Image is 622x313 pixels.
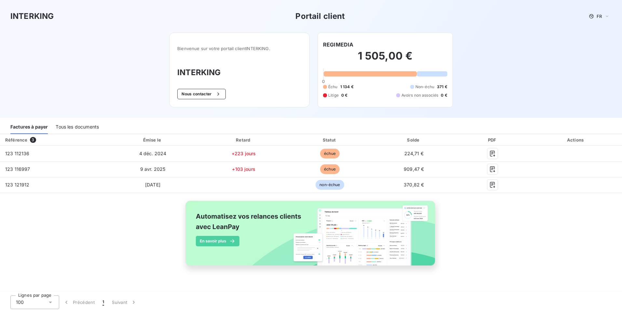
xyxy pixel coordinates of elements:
span: +223 jours [232,151,256,156]
span: Avoirs non associés [401,92,439,98]
h2: 1 505,00 € [323,49,447,69]
span: échue [320,149,340,158]
h3: INTERKING [10,10,54,22]
button: Nous contacter [177,89,225,99]
h3: INTERKING [177,67,302,78]
span: 0 € [341,92,347,98]
span: 909,47 € [404,166,424,172]
span: +103 jours [232,166,255,172]
div: Factures à payer [10,120,48,134]
span: FR [597,14,602,19]
span: Non-échu [415,84,434,90]
span: 370,82 € [404,182,424,187]
span: 224,71 € [404,151,424,156]
div: Statut [289,137,371,143]
div: Émise le [107,137,199,143]
h3: Portail client [295,10,345,22]
span: Échu [328,84,338,90]
span: 123 112136 [5,151,30,156]
button: 1 [99,295,108,309]
button: Suivant [108,295,141,309]
span: 123 116997 [5,166,30,172]
span: 0 [322,79,325,84]
div: Retard [201,137,286,143]
span: échue [320,164,340,174]
span: [DATE] [145,182,160,187]
div: Référence [5,137,27,143]
div: Tous les documents [56,120,99,134]
button: Précédent [59,295,99,309]
div: PDF [457,137,529,143]
span: non-échue [316,180,344,190]
span: 4 déc. 2024 [139,151,167,156]
div: Solde [374,137,454,143]
span: Litige [328,92,339,98]
span: 0 € [441,92,447,98]
h6: REGIMEDIA [323,41,353,48]
div: Actions [531,137,621,143]
span: 1 134 € [340,84,354,90]
span: 371 € [437,84,447,90]
span: 123 121912 [5,182,30,187]
img: banner [180,197,442,277]
span: 100 [16,299,24,306]
span: 1 [102,299,104,306]
span: 9 avr. 2025 [140,166,166,172]
span: 3 [30,137,36,143]
span: Bienvenue sur votre portail client INTERKING . [177,46,302,51]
